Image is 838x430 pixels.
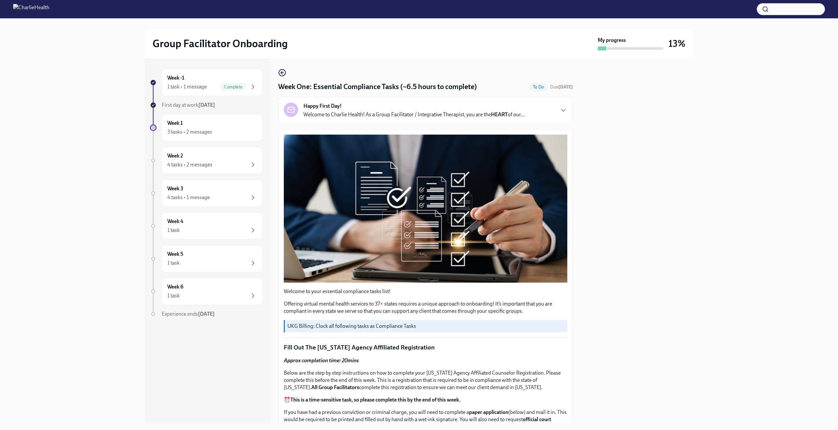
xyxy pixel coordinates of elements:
strong: [DATE] [198,311,215,317]
span: Experience ends [162,311,215,317]
div: 1 task [167,227,180,234]
a: Week 61 task [150,278,263,305]
h4: Week One: Essential Compliance Tasks (~6.5 hours to complete) [278,82,477,92]
h6: Week 5 [167,251,183,258]
h6: Week 4 [167,218,183,225]
strong: My progress [598,37,626,44]
span: To Do [529,84,548,89]
strong: [DATE] [558,84,573,90]
p: Offering virtual mental health services to 37+ states requires a unique approach to onboarding! I... [284,300,567,315]
h6: Week 3 [167,185,183,192]
strong: All Group Facilitators [311,384,359,390]
span: Due [550,84,573,90]
h6: Week 2 [167,152,183,159]
span: October 6th, 2025 09:00 [550,84,573,90]
h6: Week -1 [167,74,184,82]
h6: Week 1 [167,120,183,127]
strong: [DATE] [198,102,215,108]
strong: Happy First Day! [303,103,342,110]
p: Fill Out The [US_STATE] Agency Affiliated Registration [284,343,567,352]
div: 3 tasks • 2 messages [167,128,212,136]
span: First day at work [162,102,215,108]
a: First day at work[DATE] [150,102,263,109]
h6: Week 6 [167,283,183,290]
p: ⏰ [284,396,567,403]
a: Week 24 tasks • 2 messages [150,147,263,174]
div: 1 task [167,292,180,299]
h3: 13% [668,38,685,49]
strong: Approx completion time: 20mins [284,357,359,364]
strong: This is a time-sensitive task, so please complete this by the end of this week. [290,397,461,403]
a: Week 41 task [150,212,263,240]
p: UKG Billing: Clock all following tasks as Compliance Tasks [287,323,565,330]
a: Week 51 task [150,245,263,272]
p: Welcome to Charlie Health! As a Group Facilitator / Integrative Therapist, you are the of our... [303,111,525,118]
strong: HEART [491,111,508,118]
p: Welcome to your essential compliance tasks list! [284,288,567,295]
div: 1 task [167,259,180,267]
a: Week 34 tasks • 1 message [150,179,263,207]
strong: written letter [366,423,395,430]
h2: Group Facilitator Onboarding [153,37,288,50]
a: Week 13 tasks • 2 messages [150,114,263,141]
img: CharlieHealth [13,4,49,14]
button: Zoom image [284,135,567,283]
span: Complete [220,84,246,89]
div: 4 tasks • 1 message [167,194,210,201]
a: Week -11 task • 1 messageComplete [150,69,263,96]
strong: paper application [469,409,508,415]
div: 1 task • 1 message [167,83,207,90]
div: 4 tasks • 2 messages [167,161,212,168]
p: Below are the step by step instructions on how to complete your [US_STATE] Agency Affiliated Coun... [284,369,567,391]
